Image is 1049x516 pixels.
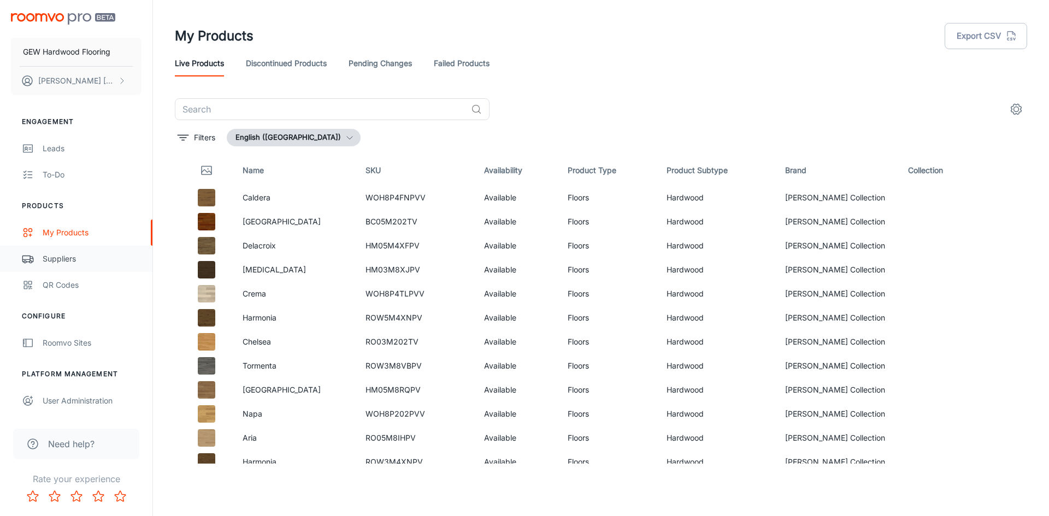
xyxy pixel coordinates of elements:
p: Harmonia [243,312,348,324]
td: Floors [559,378,658,402]
p: Rate your experience [9,472,144,485]
h1: My Products [175,26,254,46]
p: [GEOGRAPHIC_DATA] [243,384,348,396]
td: [PERSON_NAME] Collection [776,210,899,234]
button: settings [1005,98,1027,120]
td: Hardwood [658,330,776,354]
div: Suppliers [43,253,142,265]
td: [PERSON_NAME] Collection [776,234,899,258]
td: Floors [559,210,658,234]
td: HM03M8XJPV [357,258,475,282]
th: Name [234,155,357,186]
button: Export CSV [945,23,1027,49]
td: HM05M8RQPV [357,378,475,402]
th: Collection [899,155,985,186]
button: English ([GEOGRAPHIC_DATA]) [227,129,361,146]
td: Available [475,306,559,330]
td: Available [475,210,559,234]
td: Floors [559,354,658,378]
td: Available [475,354,559,378]
button: Rate 2 star [44,485,66,507]
td: Floors [559,306,658,330]
td: ROW3M8VBPV [357,354,475,378]
td: HM05M4XFPV [357,234,475,258]
td: Floors [559,258,658,282]
p: [GEOGRAPHIC_DATA] [243,216,348,228]
td: Available [475,258,559,282]
td: Available [475,186,559,210]
td: [PERSON_NAME] Collection [776,306,899,330]
td: Hardwood [658,234,776,258]
td: Floors [559,450,658,474]
td: Hardwood [658,426,776,450]
td: WOH8P4TLPVV [357,282,475,306]
td: [PERSON_NAME] Collection [776,378,899,402]
p: Chelsea [243,336,348,348]
td: [PERSON_NAME] Collection [776,330,899,354]
td: Floors [559,186,658,210]
td: ROW5M4XNPV [357,306,475,330]
a: Discontinued Products [246,50,327,76]
p: Delacroix [243,240,348,252]
td: Floors [559,402,658,426]
p: Filters [194,132,215,144]
td: Hardwood [658,306,776,330]
td: BC05M202TV [357,210,475,234]
td: Available [475,426,559,450]
td: WOH8P4FNPVV [357,186,475,210]
td: [PERSON_NAME] Collection [776,354,899,378]
td: Available [475,402,559,426]
td: [PERSON_NAME] Collection [776,426,899,450]
a: Pending Changes [349,50,412,76]
p: [PERSON_NAME] [PERSON_NAME] [38,75,115,87]
th: Product Type [559,155,658,186]
button: Rate 1 star [22,485,44,507]
div: User Administration [43,395,142,407]
p: [MEDICAL_DATA] [243,264,348,276]
div: Roomvo Sites [43,337,142,349]
td: Available [475,234,559,258]
span: Need help? [48,437,95,450]
th: Product Subtype [658,155,776,186]
td: RO03M202TV [357,330,475,354]
td: [PERSON_NAME] Collection [776,402,899,426]
td: Hardwood [658,402,776,426]
td: Hardwood [658,450,776,474]
td: RO05M8IHPV [357,426,475,450]
td: [PERSON_NAME] Collection [776,450,899,474]
td: Available [475,378,559,402]
img: Roomvo PRO Beta [11,13,115,25]
th: Availability [475,155,559,186]
td: Floors [559,330,658,354]
button: GEW Hardwood Flooring [11,38,142,66]
td: [PERSON_NAME] Collection [776,186,899,210]
td: Available [475,282,559,306]
td: WOH8P202PVV [357,402,475,426]
p: Crema [243,288,348,300]
td: [PERSON_NAME] Collection [776,282,899,306]
td: Hardwood [658,210,776,234]
div: QR Codes [43,279,142,291]
div: My Products [43,227,142,239]
button: [PERSON_NAME] [PERSON_NAME] [11,67,142,95]
input: Search [175,98,467,120]
td: Hardwood [658,282,776,306]
td: Floors [559,426,658,450]
div: Leads [43,143,142,155]
button: Rate 4 star [87,485,109,507]
a: Live Products [175,50,224,76]
p: Harmonia [243,456,348,468]
p: GEW Hardwood Flooring [23,46,110,58]
button: Rate 3 star [66,485,87,507]
a: Failed Products [434,50,490,76]
td: Hardwood [658,258,776,282]
p: Aria [243,432,348,444]
svg: Thumbnail [200,164,213,177]
td: Floors [559,234,658,258]
button: filter [175,129,218,146]
div: To-do [43,169,142,181]
td: Available [475,450,559,474]
p: Napa [243,408,348,420]
td: Hardwood [658,354,776,378]
th: SKU [357,155,475,186]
